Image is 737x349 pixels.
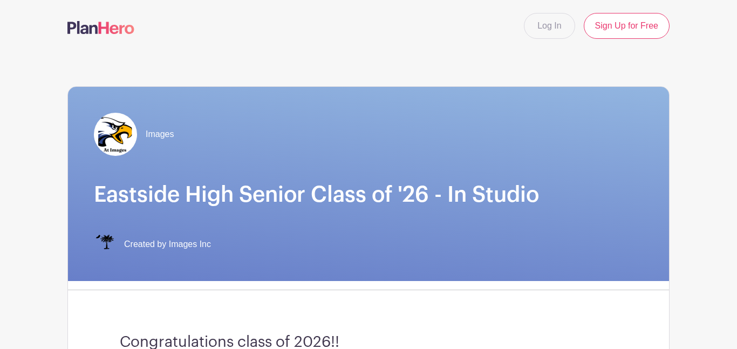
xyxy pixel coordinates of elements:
[94,113,137,156] img: at%20images.png
[94,234,115,255] img: IMAGES%20logo%20transparenT%20PNG%20s.png
[124,238,211,251] span: Created by Images Inc
[584,13,670,39] a: Sign Up for Free
[524,13,575,39] a: Log In
[146,128,174,141] span: Images
[67,21,134,34] img: logo-507f7623f17ff9eddc593b1ce0a138ce2505c220e1c5a4e2b4648c50719b7d32.svg
[94,182,643,208] h1: Eastside High Senior Class of '26 - In Studio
